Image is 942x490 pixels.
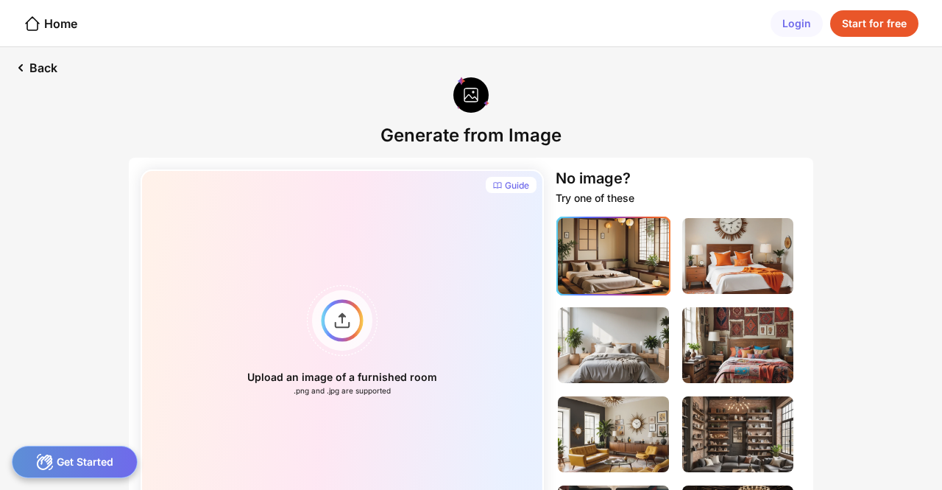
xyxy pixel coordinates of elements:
img: bedroomImage1.jpg [558,218,669,294]
img: bedroomImage2.jpg [682,218,793,294]
div: No image? [556,169,631,187]
div: Generate from Image [380,125,562,146]
img: bedroomImage3.jpg [558,307,669,383]
img: bedroomImage4.jpg [682,307,793,383]
div: Start for free [830,10,918,37]
div: Get Started [12,446,138,478]
div: Guide [505,180,529,192]
div: Try one of these [556,192,634,204]
div: Home [24,15,77,32]
div: Login [771,10,823,37]
img: livingRoomImage2.jpg [682,396,793,472]
img: livingRoomImage1.jpg [558,396,669,472]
